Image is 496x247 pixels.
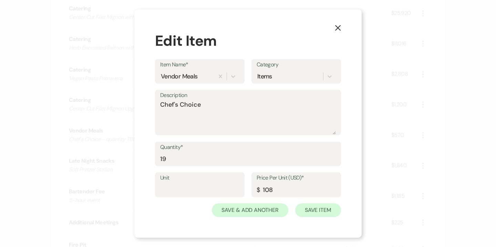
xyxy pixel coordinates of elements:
[257,60,336,70] label: Category
[160,90,336,100] label: Description
[160,142,336,152] label: Quantity*
[212,203,288,217] button: Save & Add Another
[257,185,260,195] div: $
[257,173,336,183] label: Price Per Unit (USD)*
[160,60,239,70] label: Item Name*
[160,173,239,183] label: Unit
[257,72,272,81] div: Items
[295,203,341,217] button: Save Item
[160,100,336,135] textarea: Chef's Choice
[155,30,341,52] div: Edit Item
[161,72,197,81] div: Vendor Meals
